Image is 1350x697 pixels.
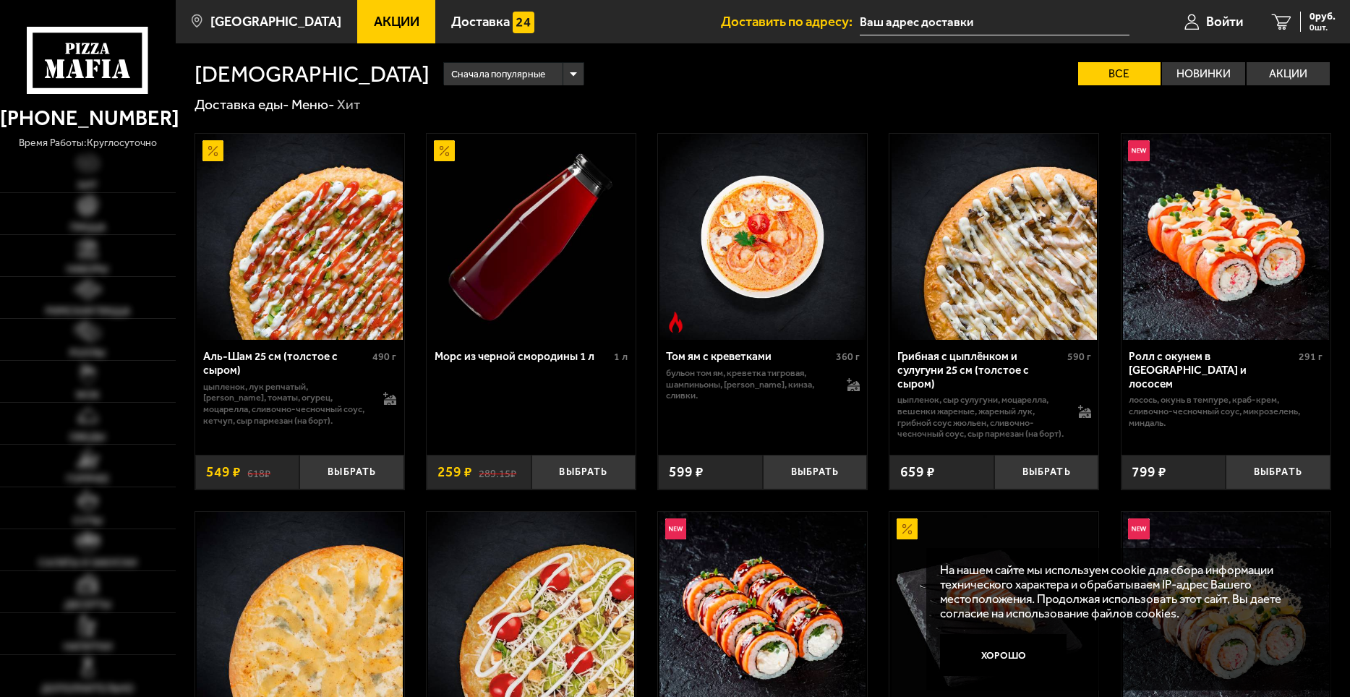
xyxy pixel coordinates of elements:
[203,350,369,377] div: Аль-Шам 25 см (толстое с сыром)
[1206,15,1243,29] span: Войти
[1078,62,1161,85] label: Все
[197,134,403,340] img: Аль-Шам 25 см (толстое с сыром)
[203,381,369,426] p: цыпленок, лук репчатый, [PERSON_NAME], томаты, огурец, моцарелла, сливочно-чесночный соус, кетчуп...
[897,394,1064,439] p: цыпленок, сыр сулугуни, моцарелла, вешенки жареные, жареный лук, грибной соус Жюльен, сливочно-че...
[451,15,510,29] span: Доставка
[513,12,534,33] img: 15daf4d41897b9f0e9f617042186c801.svg
[434,140,455,161] img: Акционный
[721,15,860,29] span: Доставить по адресу:
[41,683,134,693] span: Дополнительно
[195,96,289,113] a: Доставка еды-
[435,350,611,364] div: Морс из черной смородины 1 л
[940,563,1308,621] p: На нашем сайте мы используем cookie для сбора информации технического характера и обрабатываем IP...
[1128,140,1149,161] img: Новинка
[67,474,109,484] span: Горячее
[897,518,918,539] img: Акционный
[940,634,1067,676] button: Хорошо
[337,95,360,114] div: Хит
[247,465,270,479] s: 618 ₽
[1310,23,1336,32] span: 0 шт.
[374,15,419,29] span: Акции
[1128,518,1149,539] img: Новинка
[836,351,860,363] span: 360 г
[479,465,516,479] s: 289.15 ₽
[77,180,98,190] span: Хит
[64,641,112,651] span: Напитки
[70,222,106,232] span: Пицца
[658,134,867,340] a: Острое блюдоТом ям с креветками
[669,465,704,479] span: 599 ₽
[1310,12,1336,22] span: 0 руб.
[69,432,106,442] span: Обеды
[860,9,1129,35] input: Ваш адрес доставки
[897,350,1064,390] div: Грибная с цыплёнком и сулугуни 25 см (толстое с сыром)
[195,134,404,340] a: АкционныйАль-Шам 25 см (толстое с сыром)
[900,465,935,479] span: 659 ₽
[1132,465,1166,479] span: 799 ₽
[437,465,472,479] span: 259 ₽
[659,134,866,340] img: Том ям с креветками
[64,599,111,610] span: Десерты
[666,350,832,364] div: Том ям с креветками
[291,96,335,113] a: Меню-
[666,367,832,401] p: бульон том ям, креветка тигровая, шампиньоны, [PERSON_NAME], кинза, сливки.
[1123,134,1329,340] img: Ролл с окунем в темпуре и лососем
[1129,394,1323,428] p: лосось, окунь в темпуре, краб-крем, сливочно-чесночный соус, микрозелень, миндаль.
[38,557,137,568] span: Салаты и закуски
[451,61,545,87] span: Сначала популярные
[531,455,636,489] button: Выбрать
[195,63,430,85] h1: [DEMOGRAPHIC_DATA]
[1162,62,1245,85] label: Новинки
[427,134,636,340] a: АкционныйМорс из черной смородины 1 л
[1226,455,1330,489] button: Выбрать
[428,134,634,340] img: Морс из черной смородины 1 л
[206,465,241,479] span: 549 ₽
[1122,134,1330,340] a: НовинкаРолл с окунем в темпуре и лососем
[1247,62,1330,85] label: Акции
[614,351,628,363] span: 1 л
[202,140,223,161] img: Акционный
[665,312,686,333] img: Острое блюдо
[372,351,396,363] span: 490 г
[46,306,130,316] span: Римская пицца
[67,264,108,274] span: Наборы
[299,455,404,489] button: Выбрать
[210,15,341,29] span: [GEOGRAPHIC_DATA]
[1129,350,1295,390] div: Ролл с окунем в [GEOGRAPHIC_DATA] и лососем
[1067,351,1091,363] span: 590 г
[76,390,100,400] span: WOK
[994,455,1099,489] button: Выбрать
[1299,351,1323,363] span: 291 г
[892,134,1098,340] img: Грибная с цыплёнком и сулугуни 25 см (толстое с сыром)
[73,516,103,526] span: Супы
[69,348,106,358] span: Роллы
[889,134,1098,340] a: Грибная с цыплёнком и сулугуни 25 см (толстое с сыром)
[665,518,686,539] img: Новинка
[763,455,868,489] button: Выбрать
